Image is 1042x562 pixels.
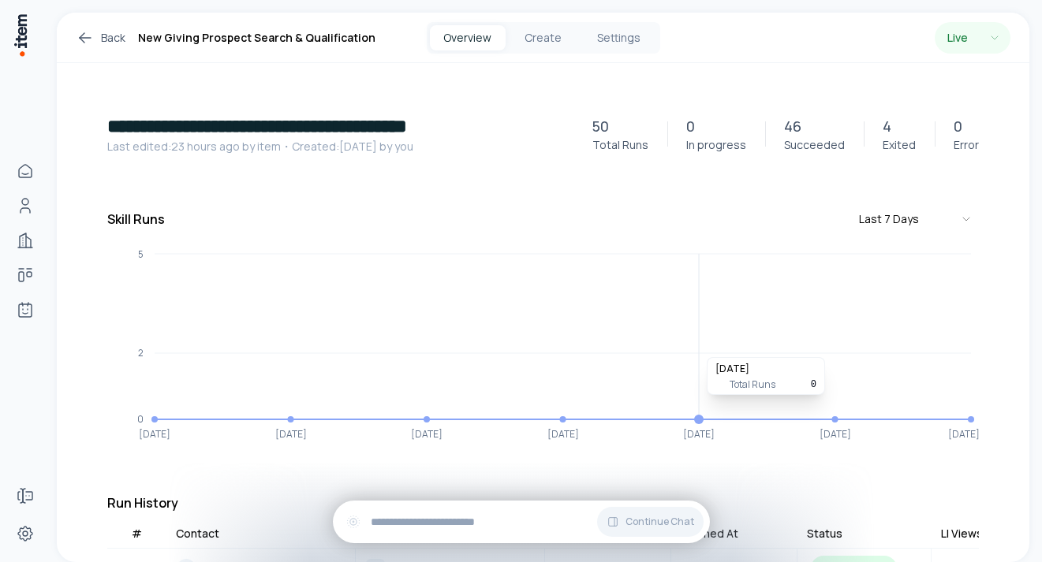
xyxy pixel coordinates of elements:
h3: Skill Runs [107,210,165,229]
button: Overview [430,25,506,50]
tspan: 0 [137,412,144,426]
h3: Run History [107,493,979,512]
p: Error [954,137,979,153]
a: Agents [9,294,41,326]
div: LI Views [941,526,983,542]
span: Continue Chat [626,515,694,528]
tspan: 2 [138,346,144,359]
tspan: [DATE] [275,427,307,441]
a: Forms [9,480,41,512]
tspan: 5 [138,248,144,261]
p: 0 [954,115,962,137]
button: Continue Chat [597,507,704,537]
a: Home [9,155,41,187]
tspan: [DATE] [820,427,851,441]
div: Finished At [681,526,738,542]
a: People [9,190,41,221]
button: Settings [581,25,657,50]
p: Exited [883,137,916,153]
div: Contact [176,526,219,542]
img: Item Brain Logo [13,13,28,58]
tspan: [DATE] [139,427,170,441]
button: Create [506,25,581,50]
p: 4 [883,115,891,137]
p: 46 [784,115,801,137]
p: Succeeded [784,137,845,153]
a: Back [76,28,125,47]
tspan: [DATE] [411,427,443,441]
tspan: [DATE] [683,427,715,441]
p: In progress [686,137,746,153]
p: Last edited: 23 hours ago by item ・Created: [DATE] by you [107,139,573,154]
tspan: [DATE] [948,427,980,441]
tspan: [DATE] [547,427,579,441]
div: Continue Chat [333,501,710,543]
a: Settings [9,518,41,549]
div: # [132,526,142,542]
p: 50 [592,115,609,137]
a: Companies [9,225,41,256]
button: Last 7 Days [853,205,979,233]
p: Total Runs [592,137,648,153]
div: Status [807,526,842,542]
a: Deals [9,259,41,291]
h1: New Giving Prospect Search & Qualification [138,28,375,47]
p: 0 [686,115,695,137]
